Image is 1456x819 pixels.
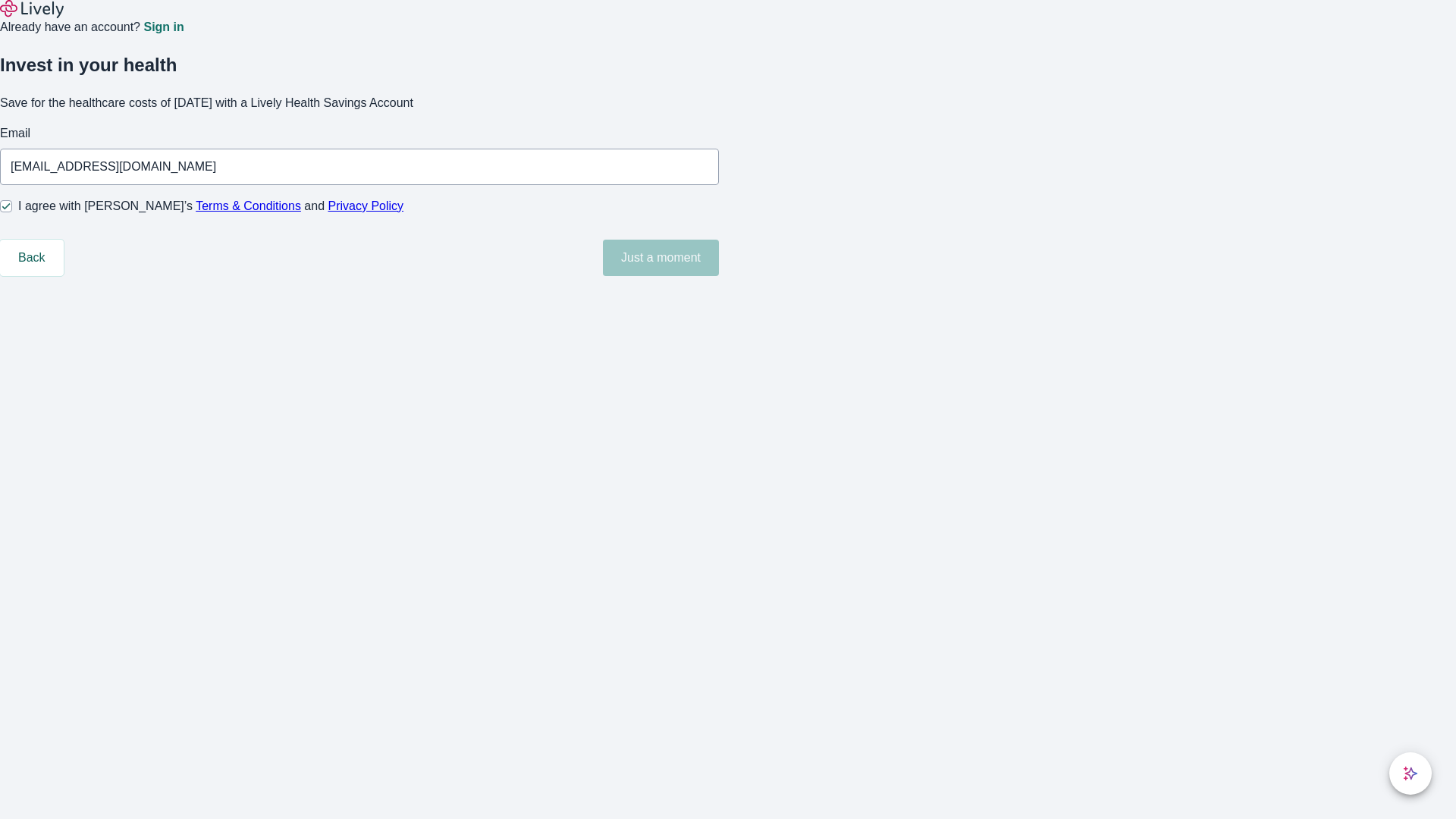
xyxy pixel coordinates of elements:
span: I agree with [PERSON_NAME]’s and [18,197,403,215]
a: Sign in [143,21,184,33]
button: chat [1389,752,1432,795]
a: Privacy Policy [328,199,404,212]
svg: Lively AI Assistant [1403,766,1418,781]
a: Terms & Conditions [196,199,301,212]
